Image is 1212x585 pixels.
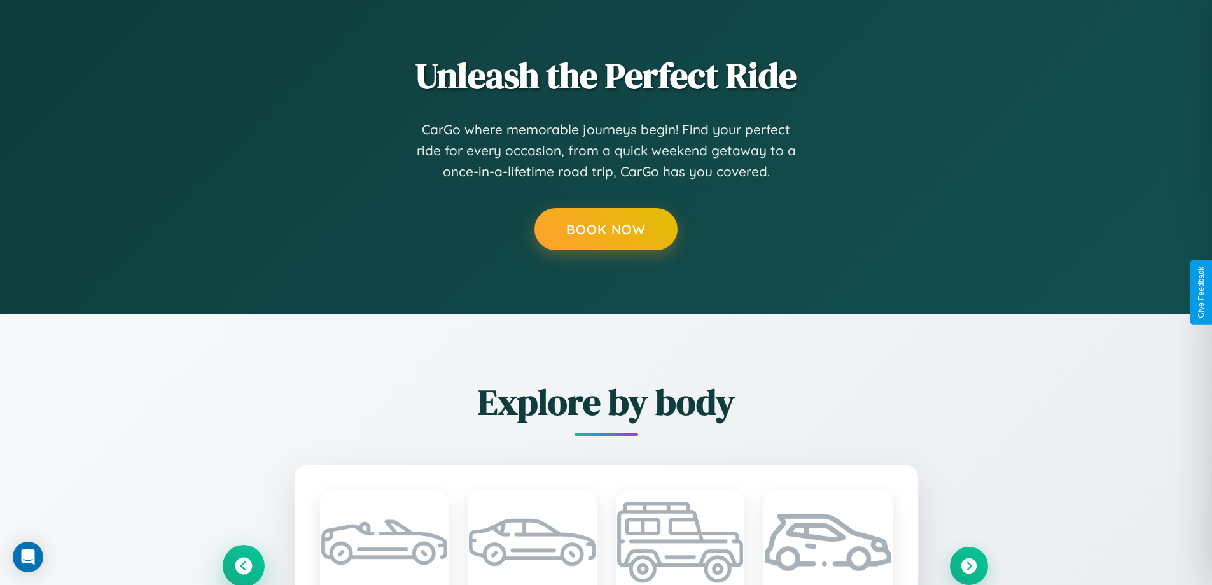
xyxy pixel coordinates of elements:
[415,119,797,183] p: CarGo where memorable journeys begin! Find your perfect ride for every occasion, from a quick wee...
[1197,267,1206,318] div: Give Feedback
[225,377,988,426] h2: Explore by body
[534,208,678,250] button: Book Now
[13,542,43,572] div: Open Intercom Messenger
[225,51,988,100] h2: Unleash the Perfect Ride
